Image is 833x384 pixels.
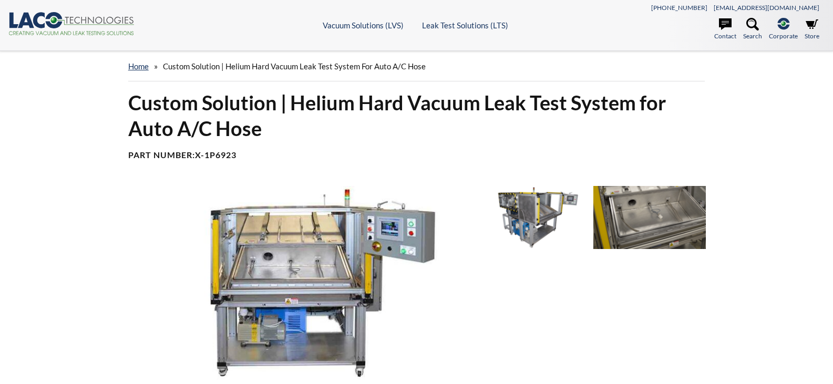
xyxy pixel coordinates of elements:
img: Isometric view of cart-mounted leak test system with large stainless steel rectangular vacuum cha... [476,186,588,249]
a: Leak Test Solutions (LTS) [422,20,508,30]
a: Search [743,18,762,41]
b: X-1P6923 [195,150,236,160]
h4: Part Number: [128,150,705,161]
a: home [128,61,149,71]
a: [EMAIL_ADDRESS][DOMAIN_NAME] [714,4,819,12]
a: Store [805,18,819,41]
a: Vacuum Solutions (LVS) [323,20,404,30]
img: Closeup of large stainless steel rectangular vacuum chamber with open door built to leak test A/C... [593,186,706,249]
a: [PHONE_NUMBER] [651,4,707,12]
span: Corporate [769,31,798,41]
div: » [128,51,705,81]
a: Contact [714,18,736,41]
span: Custom Solution | Helium Hard Vacuum Leak Test System for Auto A/C Hose [163,61,426,71]
h1: Custom Solution | Helium Hard Vacuum Leak Test System for Auto A/C Hose [128,90,705,142]
img: Leak test system for refrigeration hose assemblies, front view [122,186,467,380]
